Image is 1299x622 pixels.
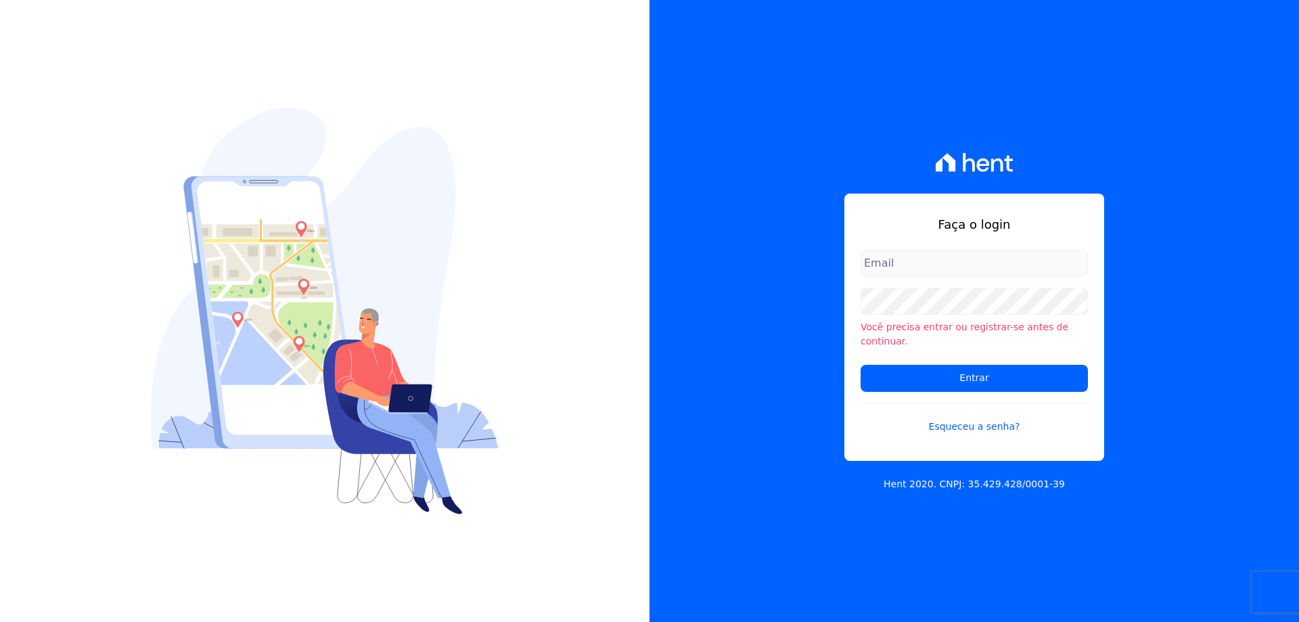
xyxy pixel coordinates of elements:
li: Você precisa entrar ou registrar-se antes de continuar. [861,320,1088,349]
h1: Faça o login [861,215,1088,234]
input: Email [861,250,1088,277]
p: Hent 2020. CNPJ: 35.429.428/0001-39 [884,477,1065,491]
a: Esqueceu a senha? [861,403,1088,434]
img: Login [151,108,499,514]
input: Entrar [861,365,1088,392]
